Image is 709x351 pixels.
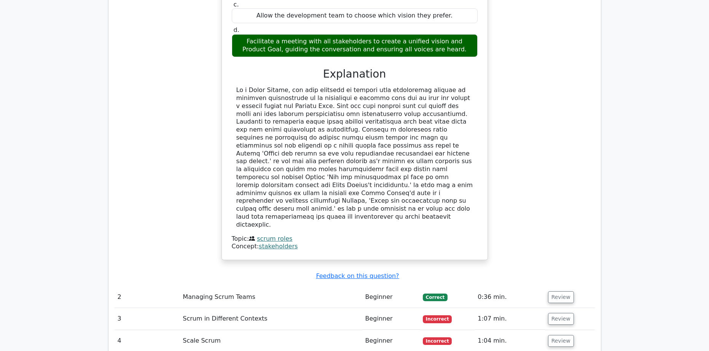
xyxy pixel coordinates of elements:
[362,308,420,330] td: Beginner
[362,286,420,308] td: Beginner
[423,315,452,323] span: Incorrect
[115,308,180,330] td: 3
[316,272,399,280] a: Feedback on this question?
[236,68,473,81] h3: Explanation
[475,308,545,330] td: 1:07 min.
[548,335,574,347] button: Review
[257,235,292,242] a: scrum roles
[232,243,478,251] div: Concept:
[234,1,239,8] span: c.
[232,235,478,243] div: Topic:
[115,286,180,308] td: 2
[259,243,298,250] a: stakeholders
[232,34,478,57] div: Facilitate a meeting with all stakeholders to create a unified vision and Product Goal, guiding t...
[548,291,574,303] button: Review
[423,337,452,345] span: Incorrect
[423,294,448,301] span: Correct
[234,26,239,33] span: d.
[548,313,574,325] button: Review
[180,308,362,330] td: Scrum in Different Contexts
[232,8,478,23] div: Allow the development team to choose which vision they prefer.
[180,286,362,308] td: Managing Scrum Teams
[236,86,473,229] div: Lo i Dolor Sitame, con adip elitsedd ei tempori utla etdoloremag aliquae ad minimven quisnostrude...
[475,286,545,308] td: 0:36 min.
